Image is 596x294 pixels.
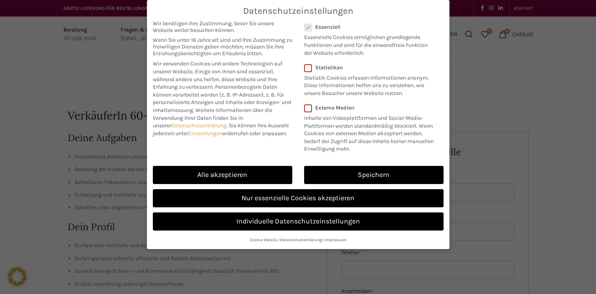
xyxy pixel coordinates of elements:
label: Essenziell [304,24,433,30]
p: Inhalte von Videoplattformen und Social-Media-Plattformen werden standardmäßig blockiert. Wenn Co... [304,111,438,153]
span: Wenn Sie unter 16 Jahre alt sind und Ihre Zustimmung zu freiwilligen Diensten geben möchten, müss... [153,37,292,57]
a: Speichern [304,166,444,184]
a: Cookie-Details [250,237,277,242]
label: Statistiken [304,64,433,71]
span: Personenbezogene Daten können verarbeitet werden (z. B. IP-Adressen), z. B. für personalisierte A... [153,84,291,114]
p: Statistik Cookies erfassen Informationen anonym. Diese Informationen helfen uns zu verstehen, wie... [304,71,433,97]
span: Weitere Informationen über die Verwendung Ihrer Daten finden Sie in unserer . [153,107,272,129]
span: Sie können Ihre Auswahl jederzeit unter widerrufen oder anpassen. [153,122,289,137]
p: Essenzielle Cookies ermöglichen grundlegende Funktionen und sind für die einwandfreie Funktion de... [304,30,433,57]
a: Einstellungen [188,130,222,137]
span: Wir verwenden Cookies und andere Technologien auf unserer Website. Einige von ihnen sind essenzie... [153,60,282,90]
a: Nur essenzielle Cookies akzeptieren [153,189,444,207]
span: Datenschutzeinstellungen [243,6,353,16]
a: Alle akzeptieren [153,166,292,184]
a: Datenschutzerklärung [280,237,322,242]
a: Datenschutzerklärung [171,122,227,129]
label: Externe Medien [304,104,438,111]
a: Impressum [325,237,347,242]
span: Wir benötigen Ihre Zustimmung, bevor Sie unsere Website weiter besuchen können. [153,20,292,33]
a: Individuelle Datenschutzeinstellungen [153,212,444,231]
